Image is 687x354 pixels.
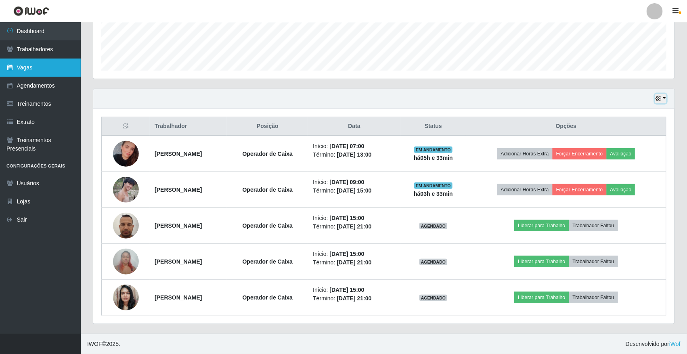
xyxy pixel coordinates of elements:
[337,151,371,158] time: [DATE] 13:00
[553,184,607,195] button: Forçar Encerramento
[113,244,139,279] img: 1722880664865.jpeg
[330,143,364,149] time: [DATE] 07:00
[419,295,448,301] span: AGENDADO
[13,6,49,16] img: CoreUI Logo
[330,179,364,185] time: [DATE] 09:00
[155,151,202,157] strong: [PERSON_NAME]
[313,178,396,186] li: Início:
[514,256,569,267] button: Liberar para Trabalho
[243,258,293,265] strong: Operador de Caixa
[414,147,452,153] span: EM ANDAMENTO
[113,177,139,203] img: 1617198337870.jpeg
[337,187,371,194] time: [DATE] 15:00
[337,259,371,266] time: [DATE] 21:00
[419,223,448,229] span: AGENDADO
[330,215,364,221] time: [DATE] 15:00
[243,186,293,193] strong: Operador de Caixa
[308,117,400,136] th: Data
[466,117,666,136] th: Opções
[227,117,308,136] th: Posição
[497,184,553,195] button: Adicionar Horas Extra
[414,191,453,197] strong: há 03 h e 33 min
[313,258,396,267] li: Término:
[113,280,139,314] img: 1736008247371.jpeg
[337,223,371,230] time: [DATE] 21:00
[155,294,202,301] strong: [PERSON_NAME]
[419,259,448,265] span: AGENDADO
[243,294,293,301] strong: Operador de Caixa
[243,222,293,229] strong: Operador de Caixa
[514,220,569,231] button: Liberar para Trabalho
[113,140,139,167] img: 1758294006240.jpeg
[569,220,618,231] button: Trabalhador Faltou
[414,155,453,161] strong: há 05 h e 33 min
[150,117,227,136] th: Trabalhador
[607,184,635,195] button: Avaliação
[313,294,396,303] li: Término:
[313,186,396,195] li: Término:
[553,148,607,159] button: Forçar Encerramento
[313,142,396,151] li: Início:
[626,340,681,348] span: Desenvolvido por
[313,151,396,159] li: Término:
[155,222,202,229] strong: [PERSON_NAME]
[313,286,396,294] li: Início:
[155,186,202,193] strong: [PERSON_NAME]
[313,222,396,231] li: Término:
[669,341,681,347] a: iWof
[497,148,553,159] button: Adicionar Horas Extra
[569,292,618,303] button: Trabalhador Faltou
[337,295,371,302] time: [DATE] 21:00
[87,341,102,347] span: IWOF
[113,208,139,243] img: 1701473418754.jpeg
[569,256,618,267] button: Trabalhador Faltou
[400,117,466,136] th: Status
[243,151,293,157] strong: Operador de Caixa
[313,214,396,222] li: Início:
[155,258,202,265] strong: [PERSON_NAME]
[514,292,569,303] button: Liberar para Trabalho
[607,148,635,159] button: Avaliação
[87,340,120,348] span: © 2025 .
[313,250,396,258] li: Início:
[330,251,364,257] time: [DATE] 15:00
[330,287,364,293] time: [DATE] 15:00
[414,182,452,189] span: EM ANDAMENTO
